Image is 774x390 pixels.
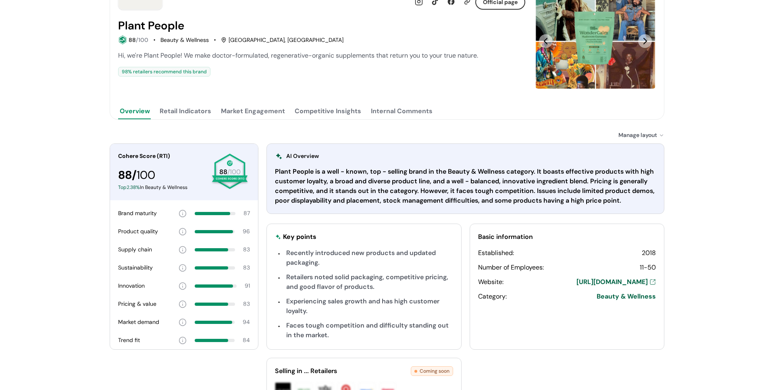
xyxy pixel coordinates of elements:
[275,167,656,205] div: Plant People is a well - known, top - selling brand in the Beauty & Wellness category. It boasts ...
[118,167,205,184] div: 88 /
[136,36,148,44] span: /100
[129,36,136,44] span: 88
[195,212,235,215] div: 87 percent
[118,336,140,344] div: Trend fit
[275,366,411,376] div: Selling in ... Retailers
[160,36,209,44] div: Beauty & Wellness
[195,321,235,324] div: 94 percent
[118,227,158,236] div: Product quality
[227,168,241,176] span: /100
[118,152,205,160] div: Cohere Score (RTI)
[286,321,449,339] span: Faces tough competition and difficulty standing out in the market.
[118,184,205,191] div: In Beauty & Wellness
[293,103,363,119] button: Competitive Insights
[597,292,656,301] span: Beauty & Wellness
[642,248,656,258] div: 2018
[576,277,656,287] a: [URL][DOMAIN_NAME]
[118,318,159,326] div: Market demand
[286,297,439,315] span: Experiencing sales growth and has high customer loyalty.
[158,103,213,119] button: Retail Indicators
[243,263,250,272] div: 83
[137,168,155,183] span: 100
[195,230,235,233] div: 96 percent
[243,245,250,254] div: 83
[118,282,145,290] div: Innovation
[118,67,210,77] div: 98 % retailers recommend this brand
[195,303,235,306] div: 83 percent
[118,300,156,308] div: Pricing & value
[478,292,507,301] div: Category:
[478,277,504,287] div: Website:
[195,339,235,342] div: 84 percent
[478,263,544,272] div: Number of Employees:
[618,131,664,139] div: Manage layout
[195,284,237,288] div: 91 percent
[539,34,553,48] button: Previous Slide
[219,168,227,176] span: 88
[118,103,152,119] button: Overview
[221,36,343,44] div: [GEOGRAPHIC_DATA], [GEOGRAPHIC_DATA]
[245,282,250,290] div: 91
[411,366,453,376] div: Coming soon
[118,245,152,254] div: Supply chain
[478,248,514,258] div: Established:
[219,103,287,119] button: Market Engagement
[195,248,235,251] div: 83 percent
[195,266,235,270] div: 83 percent
[478,232,656,242] div: Basic information
[286,249,436,267] span: Recently introduced new products and updated packaging.
[275,152,319,160] div: AI Overview
[371,106,433,116] div: Internal Comments
[118,51,478,60] span: Hi, we're Plant People! We make doctor-formulated, regenerative-organic supplements that return y...
[638,34,652,48] button: Next Slide
[243,300,250,308] div: 83
[243,227,250,236] div: 96
[243,336,250,344] div: 84
[118,184,140,191] span: Top 2.38 %
[243,209,250,218] div: 87
[118,263,153,272] div: Sustainability
[283,232,316,242] div: Key points
[640,263,656,272] div: 11-50
[118,19,184,32] h2: Plant People
[286,273,448,291] span: Retailers noted solid packaging, competitive pricing, and good flavor of products.
[118,209,157,218] div: Brand maturity
[243,318,250,326] div: 94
